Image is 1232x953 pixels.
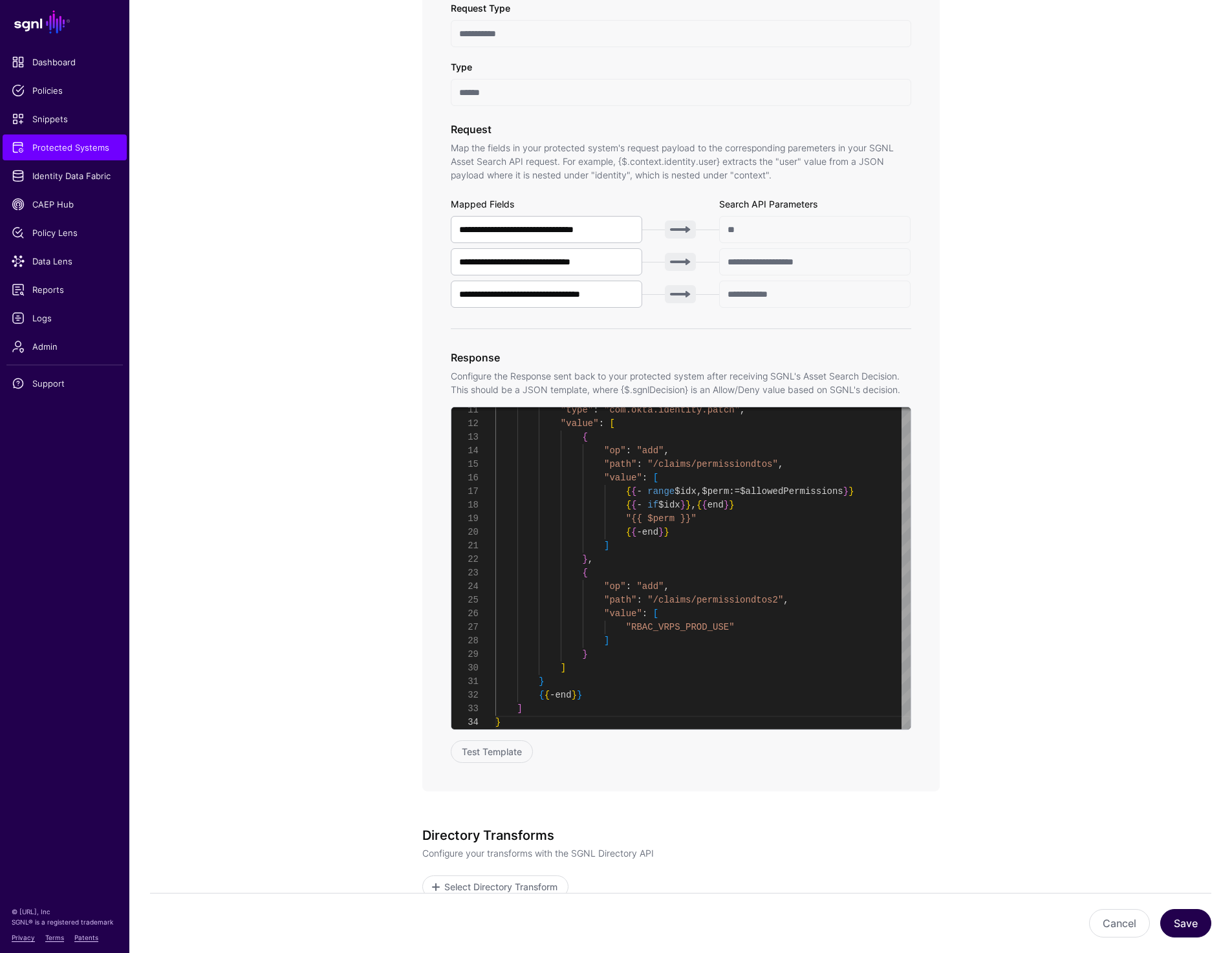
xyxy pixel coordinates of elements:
span: "/claims/permissiondtos" [647,459,778,469]
span: "path" [604,459,636,469]
span: } [582,649,587,659]
div: 34 [451,716,479,729]
div: 32 [451,689,479,702]
span: Admin [12,340,118,353]
span: "RBAC_VRPS_PROD_USE" [625,622,734,632]
span: { [582,568,587,578]
span: , [664,581,669,592]
span: } [571,690,576,700]
span: Reports [12,283,118,296]
a: Identity Data Fabric [3,163,127,189]
div: 13 [451,431,479,444]
span: { [625,486,631,497]
span: $allowedPermissions [740,486,843,497]
span: , [777,459,783,469]
a: Policies [3,78,127,103]
span: ] [517,703,522,714]
a: Data Lens [3,248,127,274]
span: { [696,500,701,510]
div: 33 [451,702,479,716]
span: "add" [636,581,664,592]
span: := [729,486,740,497]
a: Snippets [3,106,127,132]
div: 29 [451,648,479,661]
span: CAEP Hub [12,198,118,211]
span: Policy Lens [12,226,118,239]
span: Policies [12,84,118,97]
div: 28 [451,634,479,648]
span: $idx [675,486,697,497]
h3: Directory Transforms [422,828,940,843]
span: , [664,445,669,456]
a: Terms [45,934,64,941]
p: Configure the Response sent back to your protected system after receiving SGNL's Asset Search Dec... [451,369,911,396]
div: 18 [451,498,479,512]
span: } [843,486,848,497]
span: { [631,527,636,537]
span: "op" [604,445,626,456]
div: 23 [451,566,479,580]
span: { [631,500,636,510]
label: Search API Parameters [719,197,817,211]
a: Admin [3,334,127,359]
button: Cancel [1089,909,1150,937]
button: Test Template [451,740,533,763]
a: Protected Systems [3,134,127,160]
span: , [783,595,788,605]
span: Select Directory Transform [442,880,559,894]
span: Snippets [12,112,118,125]
span: , [696,486,701,497]
a: Logs [3,305,127,331]
span: "/claims/permissiondtos2" [647,595,783,605]
label: Type [451,60,472,74]
span: : [642,473,647,483]
span: { [625,500,631,510]
span: "{{ $perm }}" [625,513,696,524]
span: Data Lens [12,255,118,268]
span: ] [604,636,609,646]
span: : [598,418,603,429]
span: ] [604,541,609,551]
span: } [582,554,587,564]
div: 24 [451,580,479,594]
span: } [729,500,734,510]
div: 19 [451,512,479,526]
div: 14 [451,444,479,458]
span: "add" [636,445,664,456]
p: SGNL® is a registered trademark [12,917,118,927]
span: : [625,581,631,592]
span: "value" [604,608,642,619]
a: SGNL [8,8,122,36]
span: } [848,486,854,497]
span: { [544,690,549,700]
div: 15 [451,458,479,471]
span: range [647,486,675,497]
span: if [647,500,658,510]
span: : [636,459,642,469]
span: - [636,527,642,537]
div: 30 [451,661,479,675]
span: Identity Data Fabric [12,169,118,182]
label: Mapped Fields [451,197,514,211]
span: end [707,500,723,510]
a: Reports [3,277,127,303]
div: 31 [451,675,479,689]
span: end [642,527,658,537]
div: 17 [451,485,479,498]
span: { [625,527,631,537]
div: 27 [451,621,479,634]
span: Protected Systems [12,141,118,154]
span: { [702,500,707,510]
span: : [625,445,631,456]
span: - [636,500,642,510]
span: [ [653,608,658,619]
span: } [686,500,691,510]
h3: Request [451,122,911,137]
span: { [582,432,587,442]
a: Privacy [12,934,35,941]
span: Support [12,377,118,390]
a: Dashboard [3,49,127,75]
span: { [539,690,544,700]
span: $perm [702,486,729,497]
h3: Response [451,350,911,365]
